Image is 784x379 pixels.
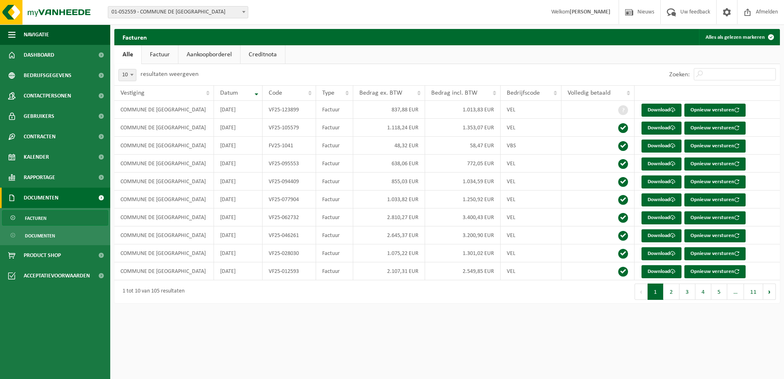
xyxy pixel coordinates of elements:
[641,157,682,171] a: Download
[316,119,353,137] td: Factuur
[214,119,263,137] td: [DATE]
[24,147,49,167] span: Kalender
[316,208,353,226] td: Factuur
[501,137,562,155] td: VBS
[316,244,353,262] td: Factuur
[684,175,746,188] button: Opnieuw versturen
[316,173,353,191] td: Factuur
[114,45,141,64] a: Alle
[570,9,610,15] strong: [PERSON_NAME]
[322,90,334,96] span: Type
[353,226,425,244] td: 2.645,37 EUR
[114,226,214,244] td: COMMUNE DE [GEOGRAPHIC_DATA]
[108,6,248,18] span: 01-052559 - COMMUNE DE COLFONTAINE - COLFONTAINE
[711,284,727,300] button: 5
[359,90,402,96] span: Bedrag ex. BTW
[501,155,562,173] td: VEL
[263,173,316,191] td: VF25-094409
[142,45,178,64] a: Factuur
[648,284,664,300] button: 1
[214,226,263,244] td: [DATE]
[25,228,55,244] span: Documenten
[24,24,49,45] span: Navigatie
[263,155,316,173] td: VF25-095553
[316,101,353,119] td: Factuur
[24,266,90,286] span: Acceptatievoorwaarden
[316,155,353,173] td: Factuur
[24,245,61,266] span: Product Shop
[425,191,501,208] td: 1.250,92 EUR
[241,45,285,64] a: Creditnota
[501,244,562,262] td: VEL
[353,137,425,155] td: 48,32 EUR
[140,71,198,78] label: resultaten weergeven
[641,211,682,224] a: Download
[119,69,136,81] span: 10
[684,247,746,260] button: Opnieuw versturen
[353,101,425,119] td: 837,88 EUR
[220,90,238,96] span: Datum
[679,284,695,300] button: 3
[641,229,682,242] a: Download
[353,155,425,173] td: 638,06 EUR
[635,284,648,300] button: Previous
[114,119,214,137] td: COMMUNE DE [GEOGRAPHIC_DATA]
[641,122,682,135] a: Download
[214,244,263,262] td: [DATE]
[684,229,746,242] button: Opnieuw versturen
[214,101,263,119] td: [DATE]
[24,45,54,65] span: Dashboard
[24,86,71,106] span: Contactpersonen
[501,173,562,191] td: VEL
[507,90,540,96] span: Bedrijfscode
[118,69,136,81] span: 10
[263,244,316,262] td: VF25-028030
[353,173,425,191] td: 855,03 EUR
[118,284,185,299] div: 1 tot 10 van 105 resultaten
[263,262,316,280] td: VF25-012593
[501,191,562,208] td: VEL
[214,208,263,226] td: [DATE]
[695,284,711,300] button: 4
[25,211,47,226] span: Facturen
[684,104,746,117] button: Opnieuw versturen
[684,211,746,224] button: Opnieuw versturen
[2,210,108,226] a: Facturen
[263,101,316,119] td: VF25-123899
[263,191,316,208] td: VF25-077904
[684,265,746,278] button: Opnieuw versturen
[669,71,690,78] label: Zoeken:
[425,155,501,173] td: 772,05 EUR
[431,90,477,96] span: Bedrag incl. BTW
[114,244,214,262] td: COMMUNE DE [GEOGRAPHIC_DATA]
[684,193,746,206] button: Opnieuw versturen
[24,167,55,188] span: Rapportage
[501,226,562,244] td: VEL
[316,137,353,155] td: Factuur
[763,284,776,300] button: Next
[501,101,562,119] td: VEL
[425,244,501,262] td: 1.301,02 EUR
[501,208,562,226] td: VEL
[353,244,425,262] td: 1.075,22 EUR
[214,262,263,280] td: [DATE]
[263,119,316,137] td: VF25-105579
[425,226,501,244] td: 3.200,90 EUR
[114,137,214,155] td: COMMUNE DE [GEOGRAPHIC_DATA]
[214,191,263,208] td: [DATE]
[425,101,501,119] td: 1.013,83 EUR
[2,228,108,243] a: Documenten
[425,119,501,137] td: 1.353,07 EUR
[214,137,263,155] td: [DATE]
[684,140,746,153] button: Opnieuw versturen
[114,262,214,280] td: COMMUNE DE [GEOGRAPHIC_DATA]
[114,191,214,208] td: COMMUNE DE [GEOGRAPHIC_DATA]
[684,122,746,135] button: Opnieuw versturen
[108,7,248,18] span: 01-052559 - COMMUNE DE COLFONTAINE - COLFONTAINE
[664,284,679,300] button: 2
[641,140,682,153] a: Download
[568,90,610,96] span: Volledig betaald
[641,247,682,260] a: Download
[744,284,763,300] button: 11
[316,262,353,280] td: Factuur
